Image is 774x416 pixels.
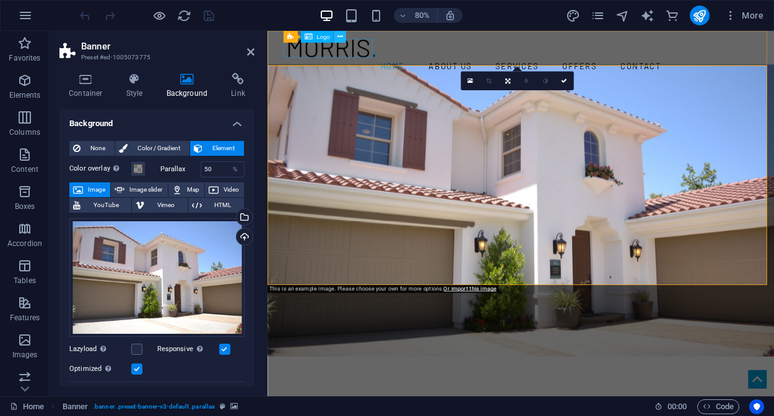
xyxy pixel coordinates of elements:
[160,166,201,172] label: Parallax
[445,10,456,21] i: On resize automatically adjust zoom level to fit chosen device.
[7,239,42,248] p: Accordion
[591,9,605,23] i: Pages (Ctrl+Alt+S)
[654,399,687,414] h6: Session time
[394,8,438,23] button: 80%
[697,399,739,414] button: Code
[724,9,763,22] span: More
[690,6,710,25] button: publish
[676,402,678,411] span: :
[69,198,131,213] button: YouTube
[59,109,254,131] h4: Background
[69,362,131,376] label: Optimized
[117,73,157,99] h4: Style
[615,8,630,23] button: navigator
[186,182,201,197] span: Map
[10,399,44,414] a: Click to cancel selection. Double-click to open Pages
[111,182,167,197] button: Image slider
[267,286,498,294] div: This is an example image. Please choose your own for more options.
[87,182,107,197] span: Image
[703,399,734,414] span: Code
[128,182,163,197] span: Image slider
[69,342,131,357] label: Lazyload
[63,399,238,414] nav: breadcrumb
[93,399,215,414] span: . banner .preset-banner-v3-default .parallax
[412,8,432,23] h6: 80%
[157,73,222,99] h4: Background
[222,73,254,99] h4: Link
[517,72,536,90] a: Blur
[168,182,204,197] button: Map
[69,182,110,197] button: Image
[665,8,680,23] button: commerce
[591,8,606,23] button: pages
[227,162,244,177] div: %
[69,218,245,337] div: architektur-beleuchtung-burgersteig-206172.jpg
[640,9,654,23] i: AI Writer
[443,286,496,292] a: Or import this image
[206,141,240,156] span: Element
[9,127,40,137] p: Columns
[206,198,240,213] span: HTML
[84,198,128,213] span: YouTube
[69,141,115,156] button: None
[81,52,230,63] h3: Preset #ed-1005073775
[148,198,183,213] span: Vimeo
[157,342,219,357] label: Responsive
[152,8,167,23] button: Click here to leave preview mode and continue editing
[615,9,630,23] i: Navigator
[115,141,189,156] button: Color / Gradient
[84,141,111,156] span: None
[720,6,768,25] button: More
[10,313,40,323] p: Features
[59,73,117,99] h4: Container
[667,399,687,414] span: 00 00
[555,72,573,90] a: Confirm ( Ctrl ⏎ )
[536,72,554,90] a: Greyscale
[14,276,36,286] p: Tables
[188,198,244,213] button: HTML
[131,141,186,156] span: Color / Gradient
[498,72,516,90] a: Change orientation
[479,72,498,90] a: Crop mode
[81,41,254,52] h2: Banner
[316,34,329,40] span: Logo
[665,9,679,23] i: Commerce
[190,141,244,156] button: Element
[12,350,38,360] p: Images
[9,90,41,100] p: Elements
[220,403,225,410] i: This element is a customizable preset
[132,198,187,213] button: Vimeo
[9,53,40,63] p: Favorites
[177,9,191,23] i: Reload page
[566,9,580,23] i: Design (Ctrl+Alt+Y)
[205,182,244,197] button: Video
[692,9,707,23] i: Publish
[176,8,191,23] button: reload
[15,202,35,211] p: Boxes
[11,164,38,174] p: Content
[461,72,479,90] a: Select files from the file manager, stock photos, or upload file(s)
[749,399,764,414] button: Usercentrics
[222,182,240,197] span: Video
[63,399,89,414] span: Click to select. Double-click to edit
[69,161,131,176] label: Color overlay
[566,8,581,23] button: design
[640,8,655,23] button: text_generator
[230,403,238,410] i: This element contains a background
